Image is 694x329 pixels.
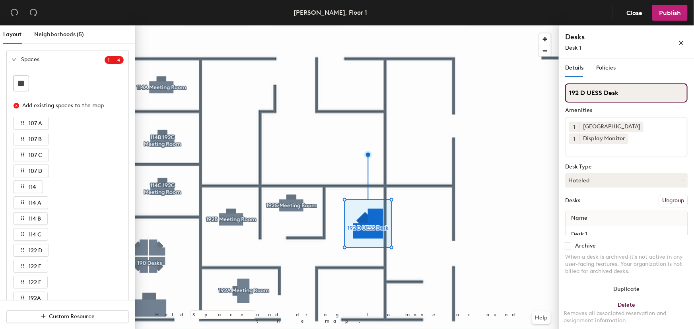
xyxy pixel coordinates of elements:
[565,254,688,275] div: When a desk is archived it's not active in any user-facing features. Your organization is not bil...
[565,32,653,42] h4: Desks
[620,5,649,21] button: Close
[29,120,42,127] span: 107 A
[13,212,48,225] button: 114 B
[29,168,42,174] span: 107 D
[12,57,16,62] span: expanded
[573,123,575,131] span: 1
[6,5,22,21] button: Undo (⌘ + Z)
[29,247,42,254] span: 122 D
[10,8,18,16] span: undo
[532,312,551,324] button: Help
[13,117,49,130] button: 107 A
[565,197,580,204] div: Desks
[13,244,49,257] button: 122 D
[564,310,689,324] div: Removes all associated reservation and assignment information
[34,31,84,38] span: Neighborhoods (5)
[678,40,684,46] span: close
[596,64,616,71] span: Policies
[6,310,129,323] button: Custom Resource
[13,164,49,177] button: 107 D
[573,135,575,143] span: 1
[565,64,583,71] span: Details
[29,295,41,302] span: 192A
[49,313,95,320] span: Custom Resource
[29,199,41,206] span: 114 A
[575,243,596,249] div: Archive
[567,228,686,240] input: Unnamed desk
[559,281,694,297] button: Duplicate
[565,107,688,114] div: Amenities
[29,279,41,286] span: 122 F
[13,260,48,273] button: 122 E
[3,31,21,38] span: Layout
[29,263,41,270] span: 122 E
[29,184,36,190] span: 114
[13,180,43,193] button: 114
[626,9,642,17] span: Close
[659,194,688,207] button: Ungroup
[652,5,688,21] button: Publish
[29,152,42,159] span: 107 C
[117,57,121,63] span: 4
[13,276,48,288] button: 122 F
[579,122,643,132] div: [GEOGRAPHIC_DATA]
[29,136,42,143] span: 107 B
[569,134,579,144] button: 1
[567,211,591,225] span: Name
[21,50,105,69] span: Spaces
[25,5,41,21] button: Redo (⌘ + ⇧ + Z)
[565,173,688,188] button: Hoteled
[13,228,48,241] button: 114 C
[13,292,48,304] button: 192A
[659,9,681,17] span: Publish
[13,149,49,161] button: 107 C
[29,231,41,238] span: 114 C
[569,122,579,132] button: 1
[13,196,48,209] button: 114 A
[29,215,41,222] span: 114 B
[14,103,19,108] span: close-circle
[108,57,117,63] span: 1
[579,134,628,144] div: Display Monitor
[565,45,581,51] span: Desk 1
[13,133,49,145] button: 107 B
[105,56,124,64] sup: 14
[565,164,688,170] div: Desk Type
[22,101,117,110] div: Add existing spaces to the map
[294,8,367,17] div: [PERSON_NAME], Floor 1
